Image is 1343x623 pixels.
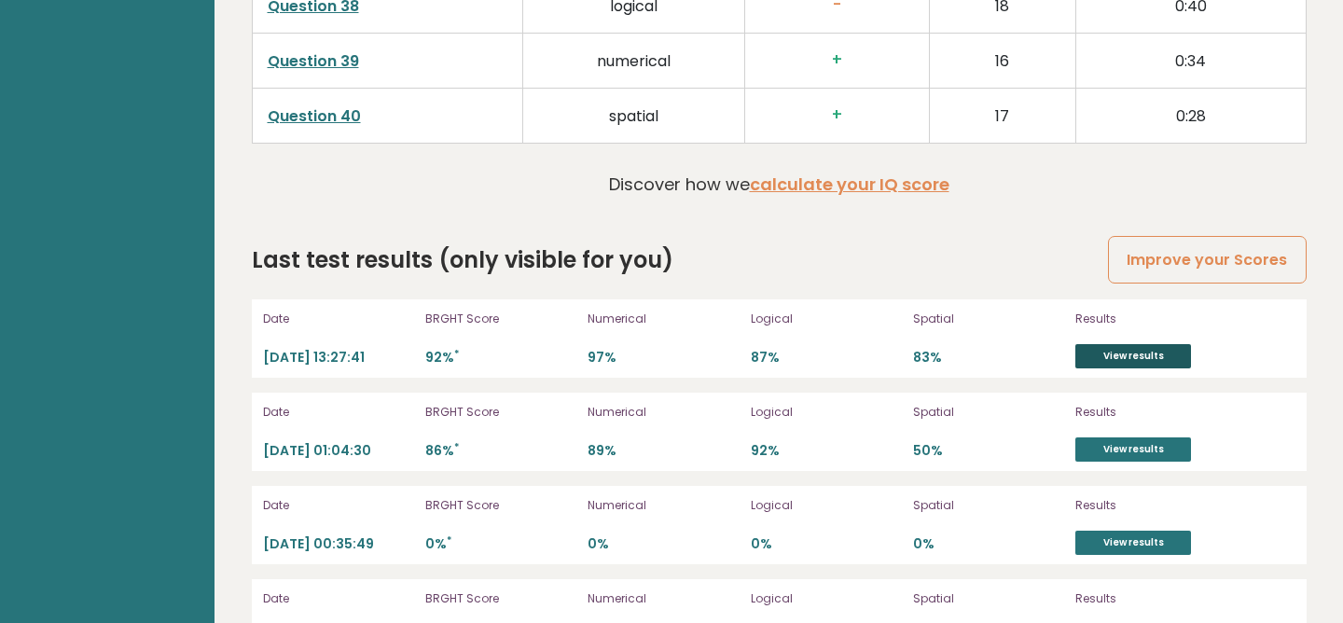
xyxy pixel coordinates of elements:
[263,590,414,607] p: Date
[760,50,914,70] h3: +
[929,33,1075,88] td: 16
[1075,531,1191,555] a: View results
[760,105,914,125] h3: +
[588,497,739,514] p: Numerical
[1075,311,1271,327] p: Results
[425,349,576,367] p: 92%
[751,311,902,327] p: Logical
[588,590,739,607] p: Numerical
[913,442,1064,460] p: 50%
[263,535,414,553] p: [DATE] 00:35:49
[425,311,576,327] p: BRGHT Score
[751,535,902,553] p: 0%
[1076,88,1306,143] td: 0:28
[1075,344,1191,368] a: View results
[913,497,1064,514] p: Spatial
[263,311,414,327] p: Date
[268,105,361,127] a: Question 40
[1075,437,1191,462] a: View results
[913,349,1064,367] p: 83%
[588,535,739,553] p: 0%
[751,404,902,421] p: Logical
[588,442,739,460] p: 89%
[751,349,902,367] p: 87%
[588,349,739,367] p: 97%
[263,349,414,367] p: [DATE] 13:27:41
[913,535,1064,553] p: 0%
[913,311,1064,327] p: Spatial
[268,50,359,72] a: Question 39
[263,497,414,514] p: Date
[588,311,739,327] p: Numerical
[588,404,739,421] p: Numerical
[750,173,949,196] a: calculate your IQ score
[425,535,576,553] p: 0%
[425,590,576,607] p: BRGHT Score
[1075,590,1271,607] p: Results
[523,88,745,143] td: spatial
[751,442,902,460] p: 92%
[263,404,414,421] p: Date
[913,404,1064,421] p: Spatial
[425,442,576,460] p: 86%
[929,88,1075,143] td: 17
[425,404,576,421] p: BRGHT Score
[751,590,902,607] p: Logical
[425,497,576,514] p: BRGHT Score
[1075,497,1271,514] p: Results
[263,442,414,460] p: [DATE] 01:04:30
[1075,404,1271,421] p: Results
[1076,33,1306,88] td: 0:34
[252,243,673,277] h2: Last test results (only visible for you)
[751,497,902,514] p: Logical
[1108,236,1306,284] a: Improve your Scores
[523,33,745,88] td: numerical
[913,590,1064,607] p: Spatial
[609,172,949,197] p: Discover how we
